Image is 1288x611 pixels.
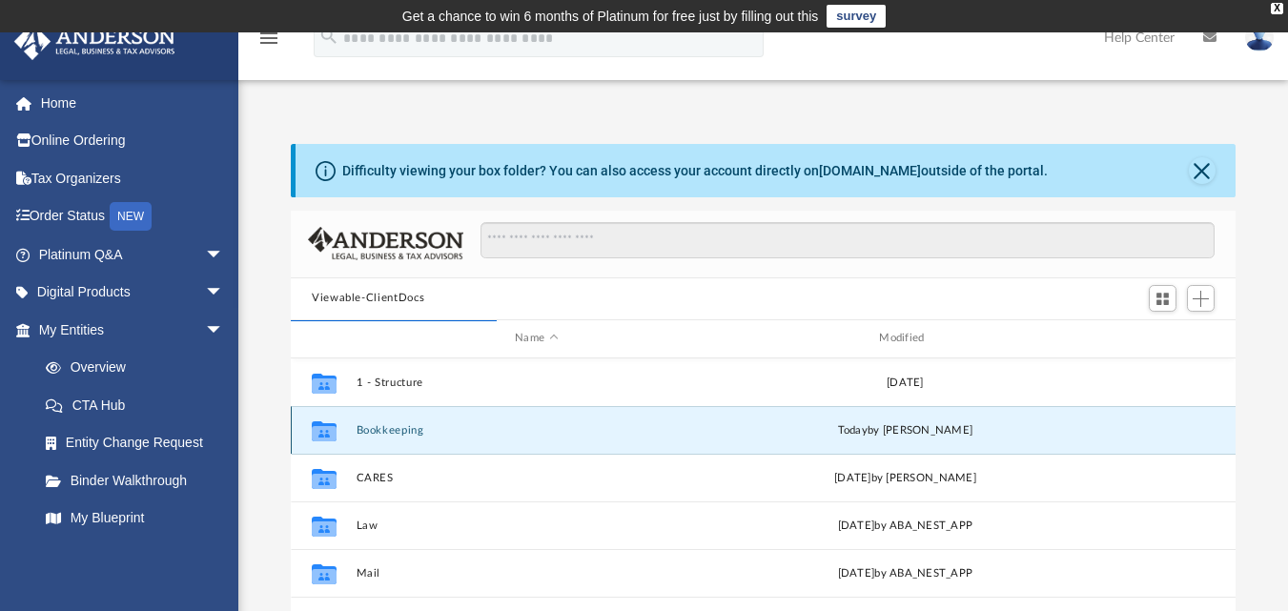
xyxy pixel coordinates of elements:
[27,349,253,387] a: Overview
[342,161,1048,181] div: Difficulty viewing your box folder? You can also access your account directly on outside of the p...
[725,421,1085,438] div: by [PERSON_NAME]
[13,159,253,197] a: Tax Organizers
[357,471,717,483] button: CARES
[27,424,253,462] a: Entity Change Request
[838,424,868,435] span: today
[1094,330,1227,347] div: id
[1271,3,1283,14] div: close
[1187,285,1216,312] button: Add
[13,122,253,160] a: Online Ordering
[205,235,243,275] span: arrow_drop_down
[1189,157,1216,184] button: Close
[13,197,253,236] a: Order StatusNEW
[110,202,152,231] div: NEW
[357,566,717,579] button: Mail
[725,517,1085,534] div: [DATE] by ABA_NEST_APP
[318,26,339,47] i: search
[299,330,347,347] div: id
[827,5,886,28] a: survey
[312,290,424,307] button: Viewable-ClientDocs
[357,376,717,388] button: 1 - Structure
[725,330,1086,347] div: Modified
[257,36,280,50] a: menu
[13,235,253,274] a: Platinum Q&Aarrow_drop_down
[402,5,819,28] div: Get a chance to win 6 months of Platinum for free just by filling out this
[480,222,1215,258] input: Search files and folders
[725,469,1085,486] div: [DATE] by [PERSON_NAME]
[819,163,921,178] a: [DOMAIN_NAME]
[9,23,181,60] img: Anderson Advisors Platinum Portal
[27,537,253,575] a: Tax Due Dates
[13,84,253,122] a: Home
[27,386,253,424] a: CTA Hub
[356,330,717,347] div: Name
[1245,24,1274,51] img: User Pic
[1149,285,1177,312] button: Switch to Grid View
[357,519,717,531] button: Law
[205,311,243,350] span: arrow_drop_down
[357,423,717,436] button: Bookkeeping
[205,274,243,313] span: arrow_drop_down
[27,461,253,499] a: Binder Walkthrough
[257,27,280,50] i: menu
[13,274,253,312] a: Digital Productsarrow_drop_down
[13,311,253,349] a: My Entitiesarrow_drop_down
[27,499,243,538] a: My Blueprint
[725,374,1085,391] div: [DATE]
[725,564,1085,581] div: [DATE] by ABA_NEST_APP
